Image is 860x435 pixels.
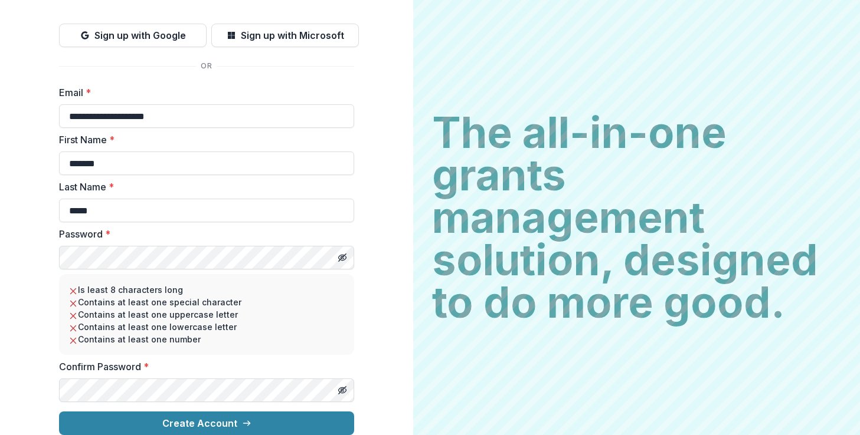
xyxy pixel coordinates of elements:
li: Contains at least one special character [68,296,345,308]
label: Confirm Password [59,360,347,374]
li: Contains at least one number [68,333,345,345]
label: Last Name [59,180,347,194]
label: Email [59,85,347,100]
button: Toggle password visibility [333,248,352,267]
li: Contains at least one uppercase letter [68,308,345,321]
label: Password [59,227,347,241]
button: Sign up with Google [59,24,207,47]
button: Create Account [59,411,354,435]
li: Is least 8 characters long [68,284,345,296]
li: Contains at least one lowercase letter [68,321,345,333]
button: Toggle password visibility [333,381,352,400]
button: Sign up with Microsoft [211,24,359,47]
label: First Name [59,133,347,147]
